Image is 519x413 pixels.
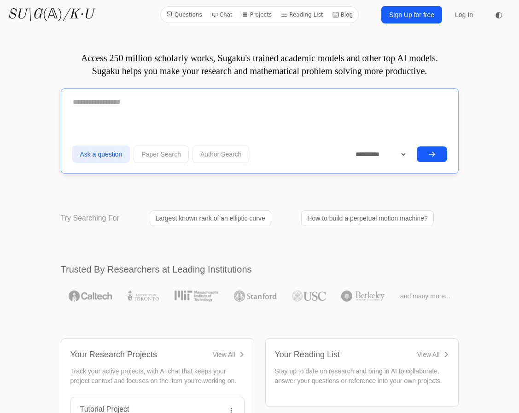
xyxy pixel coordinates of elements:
div: Your Research Projects [70,348,157,361]
a: Reading List [277,9,327,21]
a: Tutorial Project [80,405,129,413]
div: View All [417,350,440,359]
h2: Trusted By Researchers at Leading Institutions [61,263,459,276]
a: Sign Up for free [381,6,442,23]
p: Try Searching For [61,213,119,224]
a: How to build a perpetual motion machine? [301,210,434,226]
img: UC Berkeley [341,291,385,302]
a: View All [417,350,449,359]
img: Stanford [234,291,277,302]
button: ◐ [490,6,508,24]
i: SU\G [7,8,42,22]
img: University of Toronto [128,291,159,302]
a: Questions [163,9,206,21]
a: Blog [329,9,357,21]
img: USC [292,291,326,302]
div: Your Reading List [275,348,340,361]
a: SU\G(𝔸)/K·U [7,6,93,23]
a: Largest known rank of an elliptic curve [150,210,271,226]
span: and many more... [400,291,450,301]
button: Author Search [192,145,250,163]
a: Chat [208,9,236,21]
img: MIT [175,291,218,302]
span: ◐ [495,11,502,19]
div: View All [213,350,235,359]
i: /K·U [63,8,93,22]
p: Stay up to date on research and bring in AI to collaborate, answer your questions or reference in... [275,366,449,386]
p: Track your active projects, with AI chat that keeps your project context and focuses on the item ... [70,366,245,386]
img: Caltech [69,291,112,302]
a: Projects [238,9,275,21]
button: Paper Search [134,145,189,163]
a: View All [213,350,245,359]
p: Access 250 million scholarly works, Sugaku's trained academic models and other top AI models. Sug... [61,52,459,77]
button: Ask a question [72,145,130,163]
a: Log In [449,6,478,23]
